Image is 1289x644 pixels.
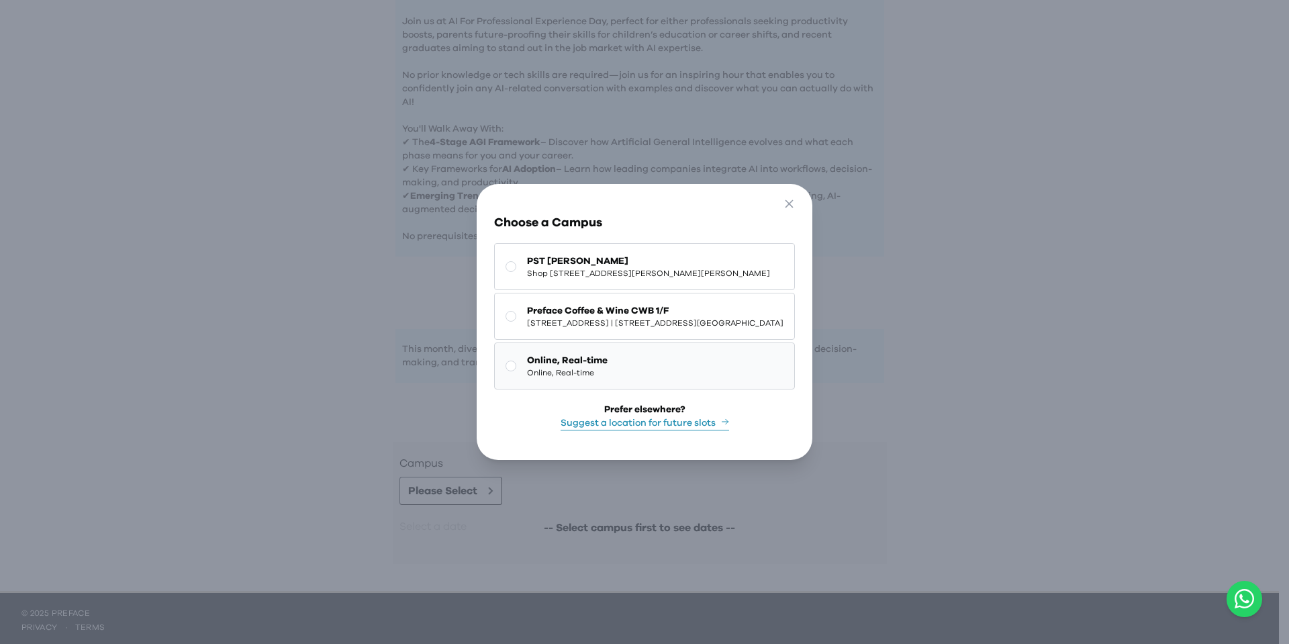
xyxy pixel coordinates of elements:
span: PST [PERSON_NAME] [527,255,770,268]
div: Prefer elsewhere? [604,403,685,416]
h3: Choose a Campus [494,214,795,232]
span: Online, Real-time [527,367,608,378]
button: PST [PERSON_NAME]Shop [STREET_ADDRESS][PERSON_NAME][PERSON_NAME] [494,243,795,290]
span: [STREET_ADDRESS] | [STREET_ADDRESS][GEOGRAPHIC_DATA] [527,318,783,328]
span: Shop [STREET_ADDRESS][PERSON_NAME][PERSON_NAME] [527,268,770,279]
button: Online, Real-timeOnline, Real-time [494,342,795,389]
button: Suggest a location for future slots [561,416,729,430]
span: Preface Coffee & Wine CWB 1/F [527,304,783,318]
button: Preface Coffee & Wine CWB 1/F[STREET_ADDRESS] | [STREET_ADDRESS][GEOGRAPHIC_DATA] [494,293,795,340]
span: Online, Real-time [527,354,608,367]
